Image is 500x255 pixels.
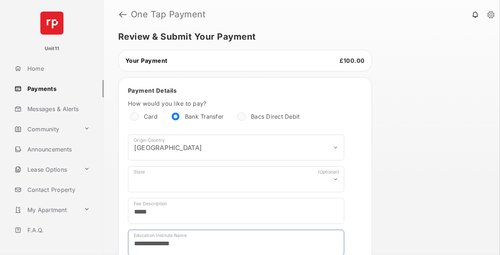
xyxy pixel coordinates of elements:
[131,10,206,19] strong: One Tap Payment
[12,201,81,219] a: My Apartment
[12,60,104,77] a: Home
[144,113,158,120] label: Card
[118,32,480,41] h5: Review & Submit Your Payment
[45,45,59,52] p: Unit11
[40,12,63,35] img: svg+xml;base64,PHN2ZyB4bWxucz0iaHR0cDovL3d3dy53My5vcmcvMjAwMC9zdmciIHdpZHRoPSI2NCIgaGVpZ2h0PSI2NC...
[125,57,168,64] span: Your Payment
[251,113,300,120] label: Bacs Direct Debit
[12,80,104,97] a: Payments
[128,87,177,94] span: Payment Details
[12,221,104,239] a: F.A.Q.
[12,141,104,158] a: Announcements
[340,57,365,64] span: £100.00
[12,100,104,118] a: Messages & Alerts
[128,100,344,107] label: How would you like to pay?
[12,181,104,198] a: Contact Property
[12,120,81,138] a: Community
[12,161,81,178] a: Lease Options
[185,113,224,120] label: Bank Transfer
